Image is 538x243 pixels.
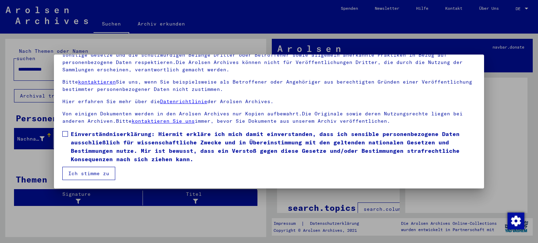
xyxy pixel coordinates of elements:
a: kontaktieren [78,79,116,85]
p: Hier erfahren Sie mehr über die der Arolsen Archives. [62,98,476,105]
img: Zustimmung ändern [508,213,524,229]
a: Datenrichtlinie [160,98,207,105]
div: Zustimmung ändern [507,212,524,229]
p: Von einigen Dokumenten werden in den Arolsen Archives nur Kopien aufbewahrt.Die Originale sowie d... [62,110,476,125]
span: Einverständniserklärung: Hiermit erkläre ich mich damit einverstanden, dass ich sensible personen... [71,130,476,163]
p: Bitte Sie uns, wenn Sie beispielsweise als Betroffener oder Angehöriger aus berechtigten Gründen ... [62,78,476,93]
button: Ich stimme zu [62,167,115,180]
a: kontaktieren Sie uns [132,118,195,124]
p: Bitte beachten Sie, dass dieses Portal über NS - Verfolgte sensible Daten zu identifizierten oder... [62,37,476,73]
